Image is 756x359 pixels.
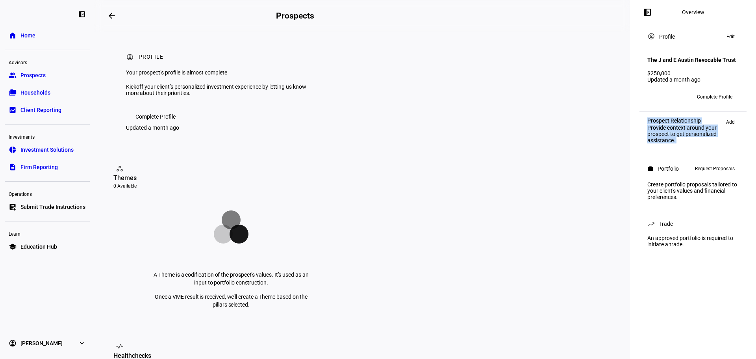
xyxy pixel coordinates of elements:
div: An approved portfolio is required to initiate a trade. [643,232,743,251]
div: Create portfolio proposals tailored to your client's values and financial preferences. [643,178,743,203]
div: Investments [5,131,90,142]
span: Education Hub [20,243,57,251]
eth-mat-symbol: left_panel_close [78,10,86,18]
span: [PERSON_NAME] [20,339,63,347]
button: Complete Profile [691,91,739,103]
eth-panel-overview-card-header: Profile [647,32,739,41]
div: $250,000 [647,70,739,76]
p: A Theme is a codification of the prospect’s values. It’s used as an input to portfolio construction. [148,271,314,286]
button: Request Proposals [691,164,739,173]
div: Provide context around your prospect to get personalized assistance. [647,125,722,143]
mat-icon: left_panel_open [643,7,652,17]
div: Portfolio [658,166,679,172]
div: Kickoff your client’s personalized investment experience by letting us know more about their prio... [126,84,320,96]
button: Edit [723,32,739,41]
div: Operations [5,188,90,199]
div: Updated a month ago [126,125,179,131]
span: DY [663,94,669,100]
eth-mat-symbol: bid_landscape [9,106,17,114]
eth-mat-symbol: group [9,71,17,79]
eth-mat-symbol: expand_more [78,339,86,347]
div: Profile [139,54,163,61]
div: Learn [5,228,90,239]
span: Edit [726,32,735,41]
mat-icon: account_circle [126,53,134,61]
eth-mat-symbol: list_alt_add [9,203,17,211]
a: groupProspects [5,67,90,83]
mat-icon: trending_up [647,220,655,228]
div: Trade [659,221,673,227]
span: Request Proposals [695,164,735,173]
h4: The J and E Austin Revocable Trust [647,57,736,63]
span: Submit Trade Instructions [20,203,85,211]
eth-mat-symbol: school [9,243,17,251]
div: Themes [113,173,349,183]
mat-icon: arrow_backwards [107,11,117,20]
mat-icon: vital_signs [116,342,124,350]
button: Complete Profile [126,109,185,125]
h2: Prospects [276,11,314,20]
a: bid_landscapeClient Reporting [5,102,90,118]
p: Once a VME result is received, we’ll create a Theme based on the pillars selected. [148,293,314,309]
span: Client Reporting [20,106,61,114]
eth-mat-symbol: account_circle [9,339,17,347]
span: Firm Reporting [20,163,58,171]
div: 0 Available [113,183,349,189]
span: Investment Solutions [20,146,74,154]
span: Home [20,32,35,39]
eth-panel-overview-card-header: Trade [647,219,739,229]
span: Add [726,117,735,127]
a: pie_chartInvestment Solutions [5,142,90,158]
eth-mat-symbol: pie_chart [9,146,17,154]
span: BH [650,94,657,100]
eth-panel-overview-card-header: Portfolio [647,164,739,173]
span: Prospects [20,71,46,79]
div: Overview [682,9,704,15]
span: Complete Profile [697,91,732,103]
div: Prospect Relationship [647,117,722,124]
button: Add [722,117,739,127]
mat-icon: work [647,166,654,172]
eth-mat-symbol: home [9,32,17,39]
eth-mat-symbol: folder_copy [9,89,17,97]
eth-mat-symbol: description [9,163,17,171]
span: Households [20,89,50,97]
span: Complete Profile [135,109,176,125]
div: Profile [659,33,675,40]
div: Your prospect’s profile is almost complete [126,69,320,76]
div: Advisors [5,56,90,67]
mat-icon: account_circle [647,32,655,40]
a: homeHome [5,28,90,43]
div: Updated a month ago [647,76,739,83]
a: folder_copyHouseholds [5,85,90,100]
a: descriptionFirm Reporting [5,159,90,175]
mat-icon: workspaces [116,165,124,173]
